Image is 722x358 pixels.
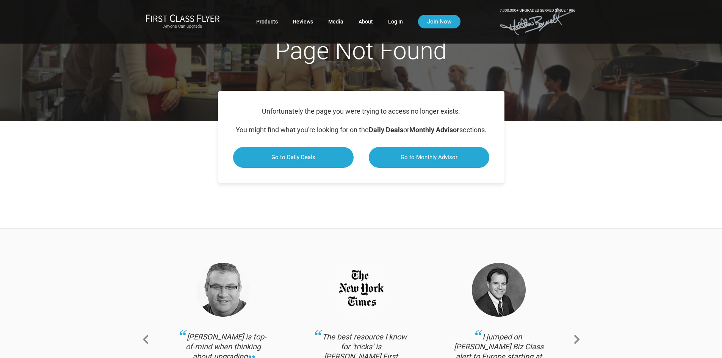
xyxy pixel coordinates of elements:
span: Go to Monthly Advisor [401,154,457,161]
img: new_york_times_testimonial.png [334,263,388,317]
a: Media [328,15,343,28]
p: Unfortunately the page you were trying to access no longer exists. [233,106,489,117]
a: First Class FlyerAnyone Can Upgrade [146,14,220,29]
a: Join Now [418,15,460,28]
strong: Daily Deals [369,126,403,134]
a: Products [256,15,278,28]
a: Go to Daily Deals [233,147,354,168]
img: First Class Flyer [146,14,220,22]
a: Next slide [571,332,583,351]
a: Previous slide [139,332,152,351]
span: Page Not Found [275,37,447,65]
a: About [359,15,373,28]
a: Reviews [293,15,313,28]
p: You might find what you're looking for on the or sections. [233,125,489,136]
img: Pass.png [472,263,526,317]
small: Anyone Can Upgrade [146,24,220,29]
span: Go to Daily Deals [271,154,315,161]
strong: Monthly Advisor [409,126,459,134]
a: Go to Monthly Advisor [369,147,489,168]
a: Log In [388,15,403,28]
img: Cohen.png [196,263,250,317]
